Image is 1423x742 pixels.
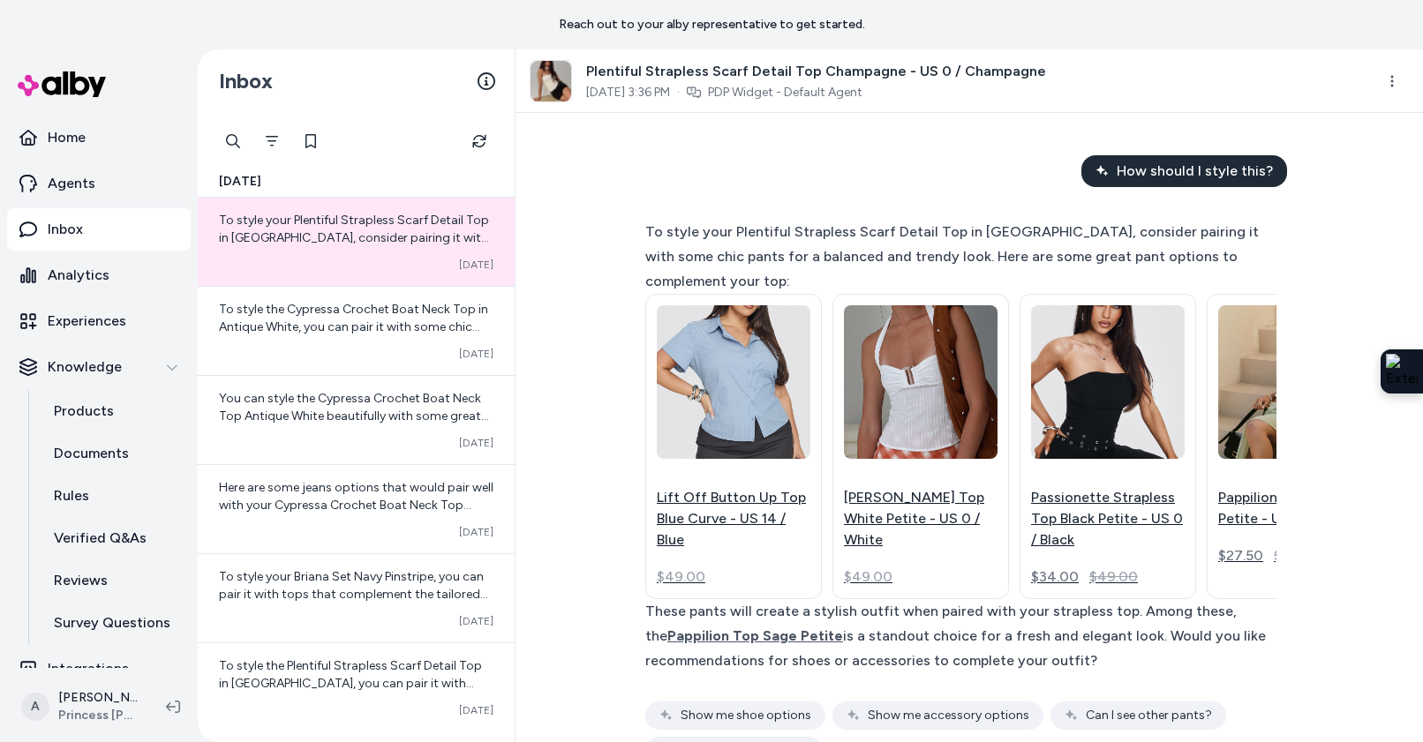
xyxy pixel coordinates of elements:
[54,528,147,549] p: Verified Q&As
[198,375,515,464] a: You can style the Cypressa Crochet Boat Neck Top Antique White beautifully with some great bottom...
[1274,545,1320,566] span: $55.00
[586,61,1046,82] span: Plentiful Strapless Scarf Detail Top Champagne - US 0 / Champagne
[198,286,515,375] a: To style the Cypressa Crochet Boat Neck Top in Antique White, you can pair it with some chic bott...
[36,517,191,559] a: Verified Q&As
[681,707,811,724] span: Show me shoe options
[667,627,843,644] span: Pappilion Top Sage Petite
[844,278,998,485] img: Isabetta Halter Top White Petite - US 0 / White
[54,570,108,591] p: Reviews
[48,173,95,194] p: Agents
[21,693,49,721] span: A
[1089,566,1138,588] span: $49.00
[1218,545,1263,566] div: $27.50
[7,254,191,296] a: Analytics
[198,198,515,286] a: To style your Plentiful Strapless Scarf Detail Top in [GEOGRAPHIC_DATA], consider pairing it with...
[645,294,822,599] a: Lift Off Button Up Top Blue Curve - US 14 / BlueLift Off Button Up Top Blue Curve - US 14 / Blue$...
[7,346,191,388] button: Knowledge
[48,127,86,148] p: Home
[48,219,83,240] p: Inbox
[36,432,191,475] a: Documents
[1086,707,1212,724] span: Can I see other pants?
[48,265,109,286] p: Analytics
[36,602,191,644] a: Survey Questions
[219,173,261,191] span: [DATE]
[657,278,810,486] img: Lift Off Button Up Top Blue Curve - US 14 / Blue
[459,703,493,717] span: [DATE]
[657,487,810,551] p: Lift Off Button Up Top Blue Curve - US 14 / Blue
[48,311,126,332] p: Experiences
[7,648,191,690] a: Integrations
[1031,487,1185,551] p: Passionette Strapless Top Black Petite - US 0 / Black
[459,614,493,628] span: [DATE]
[198,642,515,731] a: To style the Plentiful Strapless Scarf Detail Top in [GEOGRAPHIC_DATA], you can pair it with some...
[219,391,490,653] span: You can style the Cypressa Crochet Boat Neck Top Antique White beautifully with some great bottom...
[1031,278,1185,486] img: Passionette Strapless Top Black Petite - US 0 / Black
[54,485,89,506] p: Rules
[645,220,1276,294] div: To style your Plentiful Strapless Scarf Detail Top in [GEOGRAPHIC_DATA], consider pairing it with...
[58,689,138,707] p: [PERSON_NAME]
[54,401,114,422] p: Products
[844,566,892,588] span: $49.00
[54,612,170,633] p: Survey Questions
[58,707,138,724] span: Princess [PERSON_NAME] USA
[1020,294,1196,599] a: Passionette Strapless Top Black Petite - US 0 / BlackPassionette Strapless Top Black Petite - US ...
[1386,354,1418,389] img: Extension Icon
[36,475,191,517] a: Rules
[844,487,998,551] p: [PERSON_NAME] Top White Petite - US 0 / White
[219,68,273,94] h2: Inbox
[708,84,862,101] a: PDP Widget - Default Agent
[586,84,670,101] span: [DATE] 3:36 PM
[1218,487,1372,529] p: Pappilion Top Sage Petite - US 0 / Sage
[459,347,493,361] span: [DATE]
[459,258,493,272] span: [DATE]
[48,658,129,679] p: Integrations
[832,294,1009,599] a: Isabetta Halter Top White Petite - US 0 / White[PERSON_NAME] Top White Petite - US 0 / White$49.00
[459,525,493,539] span: [DATE]
[1031,566,1079,588] div: $34.00
[36,390,191,432] a: Products
[462,124,497,159] button: Refresh
[18,71,106,97] img: alby Logo
[1207,294,1383,599] a: Pappilion Top Sage Petite - US 0 / SagePappilion Top Sage Petite - US 0 / Sage$27.50$55.00
[7,116,191,159] a: Home
[531,61,571,101] img: 0-modelinfo-natalya-us2_6069a9e5-a694-4142-a637-6825d33d0409.jpg
[198,464,515,553] a: Here are some jeans options that would pair well with your Cypressa Crochet Boat Neck Top Antique...
[254,124,290,159] button: Filter
[36,559,191,602] a: Reviews
[657,566,705,588] span: $49.00
[54,443,129,464] p: Documents
[677,84,680,101] span: ·
[7,162,191,205] a: Agents
[459,436,493,450] span: [DATE]
[1218,278,1372,486] img: Pappilion Top Sage Petite - US 0 / Sage
[48,356,122,378] p: Knowledge
[7,300,191,342] a: Experiences
[198,553,515,642] a: To style your Briana Set Navy Pinstripe, you can pair it with tops that complement the tailored a...
[1117,161,1273,182] span: How should I style this?
[11,678,152,735] button: A[PERSON_NAME]Princess [PERSON_NAME] USA
[7,208,191,251] a: Inbox
[219,213,493,528] span: To style your Plentiful Strapless Scarf Detail Top in [GEOGRAPHIC_DATA], consider pairing it with...
[219,302,488,617] span: To style the Cypressa Crochet Boat Neck Top in Antique White, you can pair it with some chic bott...
[868,707,1029,724] span: Show me accessory options
[645,599,1276,673] div: These pants will create a stylish outfit when paired with your strapless top. Among these, the is...
[559,16,865,34] p: Reach out to your alby representative to get started.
